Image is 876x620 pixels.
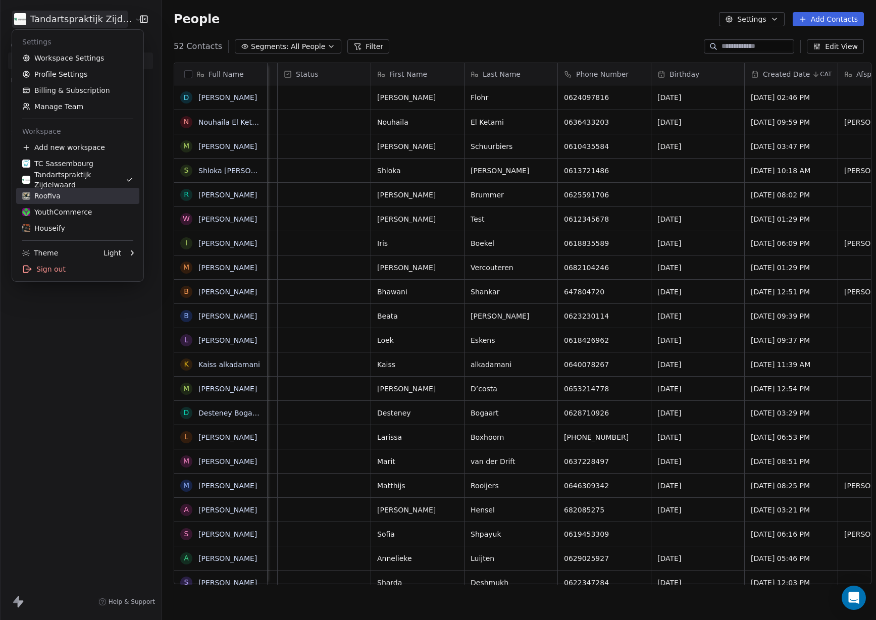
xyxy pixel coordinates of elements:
[16,261,139,277] div: Sign out
[22,208,30,216] img: YC%20tumbnail%20flavicon.png
[22,170,126,190] div: Tandartspraktijk Zijdelwaard
[16,34,139,50] div: Settings
[22,191,61,201] div: Roofiva
[16,66,139,82] a: Profile Settings
[16,98,139,115] a: Manage Team
[16,82,139,98] a: Billing & Subscription
[22,192,30,200] img: Roofiva%20logo%20flavicon.png
[22,176,30,184] img: cropped-Favicon-Zijdelwaard.webp
[22,207,92,217] div: YouthCommerce
[22,248,58,258] div: Theme
[22,224,30,232] img: Afbeelding1.png
[22,223,65,233] div: Houseify
[16,123,139,139] div: Workspace
[104,248,121,258] div: Light
[22,159,93,169] div: TC Sassembourg
[16,50,139,66] a: Workspace Settings
[16,139,139,156] div: Add new workspace
[22,160,30,168] img: cropped-favo.png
